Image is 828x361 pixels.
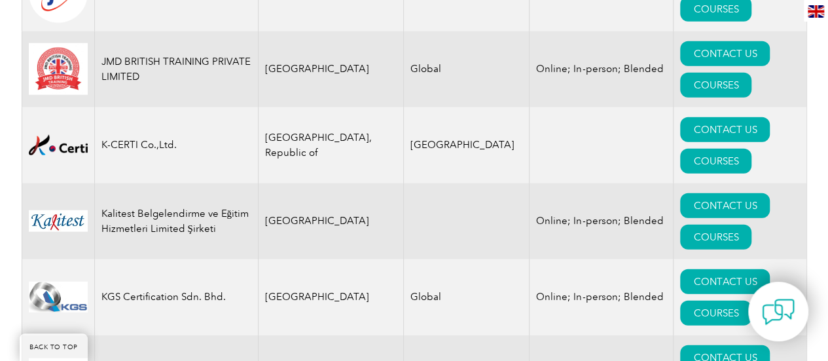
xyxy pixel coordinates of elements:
a: CONTACT US [680,193,770,218]
td: Kalitest Belgelendirme ve Eğitim Hizmetleri Limited Şirketi [94,183,258,259]
td: KGS Certification Sdn. Bhd. [94,259,258,335]
img: contact-chat.png [762,295,795,328]
td: Global [404,31,530,107]
td: K-CERTI Co.,Ltd. [94,107,258,183]
td: Online; In-person; Blended [530,259,674,335]
a: COURSES [680,301,751,326]
td: JMD BRITISH TRAINING PRIVATE LIMITED [94,31,258,107]
td: Online; In-person; Blended [530,31,674,107]
td: [GEOGRAPHIC_DATA] [404,107,530,183]
img: 48d38b1b-b94b-ea11-a812-000d3a7940d5-logo.png [29,135,88,156]
img: 8e265a20-6f61-f011-bec2-000d3acaf2fb-logo.jpg [29,43,88,96]
td: [GEOGRAPHIC_DATA] [258,31,404,107]
td: [GEOGRAPHIC_DATA] [258,259,404,335]
td: Global [404,259,530,335]
td: [GEOGRAPHIC_DATA] [258,183,404,259]
td: Online; In-person; Blended [530,183,674,259]
a: COURSES [680,225,751,250]
a: BACK TO TOP [20,333,88,361]
img: 7f98aa8e-08a0-ee11-be37-00224898ad00-logo.jpg [29,282,88,313]
td: [GEOGRAPHIC_DATA], Republic of [258,107,404,183]
a: CONTACT US [680,269,770,294]
img: ad0bd99a-310e-ef11-9f89-6045bde6fda5-logo.jpg [29,210,88,232]
img: en [808,5,824,18]
a: CONTACT US [680,117,770,142]
a: COURSES [680,73,751,98]
a: CONTACT US [680,41,770,66]
a: COURSES [680,149,751,174]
